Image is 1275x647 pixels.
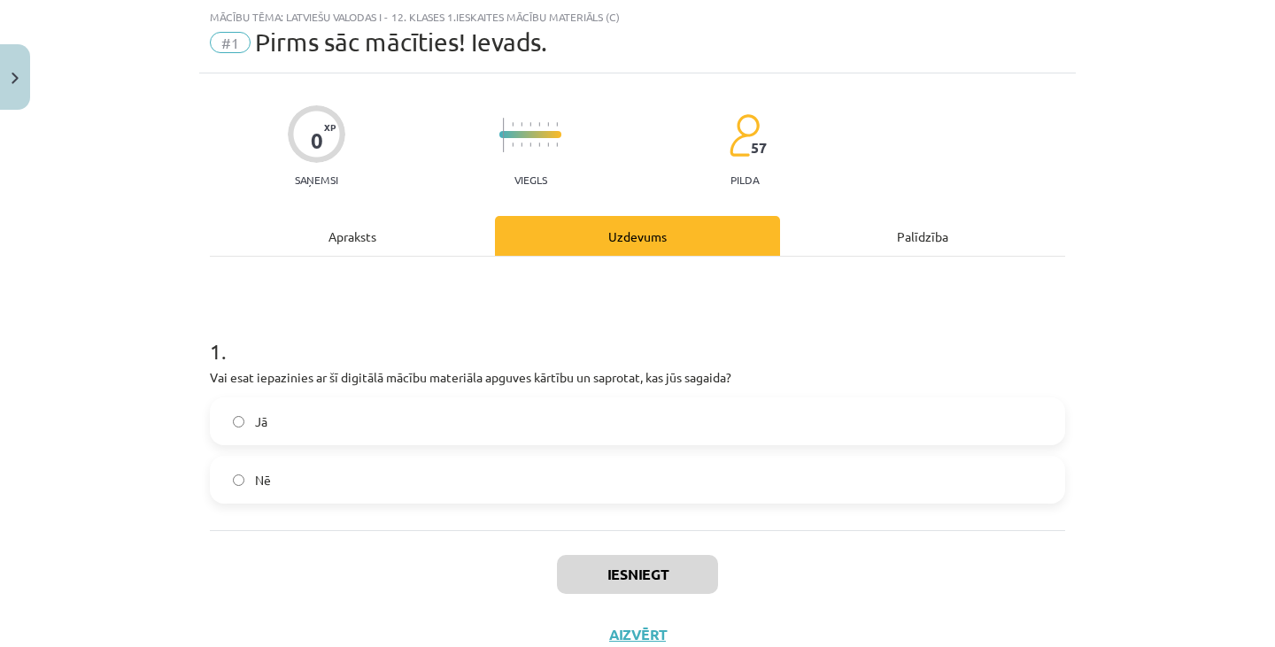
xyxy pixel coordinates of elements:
[529,142,531,147] img: icon-short-line-57e1e144782c952c97e751825c79c345078a6d821885a25fce030b3d8c18986b.svg
[255,471,271,489] span: Nē
[521,142,522,147] img: icon-short-line-57e1e144782c952c97e751825c79c345078a6d821885a25fce030b3d8c18986b.svg
[538,142,540,147] img: icon-short-line-57e1e144782c952c97e751825c79c345078a6d821885a25fce030b3d8c18986b.svg
[210,11,1065,23] div: Mācību tēma: Latviešu valodas i - 12. klases 1.ieskaites mācību materiāls (c)
[210,368,1065,387] p: Vai esat iepazinies ar šī digitālā mācību materiāla apguves kārtību un saprotat, kas jūs sagaida?
[210,308,1065,363] h1: 1 .
[780,216,1065,256] div: Palīdzība
[495,216,780,256] div: Uzdevums
[538,122,540,127] img: icon-short-line-57e1e144782c952c97e751825c79c345078a6d821885a25fce030b3d8c18986b.svg
[288,173,345,186] p: Saņemsi
[751,140,767,156] span: 57
[512,142,514,147] img: icon-short-line-57e1e144782c952c97e751825c79c345078a6d821885a25fce030b3d8c18986b.svg
[512,122,514,127] img: icon-short-line-57e1e144782c952c97e751825c79c345078a6d821885a25fce030b3d8c18986b.svg
[529,122,531,127] img: icon-short-line-57e1e144782c952c97e751825c79c345078a6d821885a25fce030b3d8c18986b.svg
[311,128,323,153] div: 0
[729,113,760,158] img: students-c634bb4e5e11cddfef0936a35e636f08e4e9abd3cc4e673bd6f9a4125e45ecb1.svg
[503,118,505,152] img: icon-long-line-d9ea69661e0d244f92f715978eff75569469978d946b2353a9bb055b3ed8787d.svg
[255,27,547,57] span: Pirms sāc mācīties! Ievads.
[12,73,19,84] img: icon-close-lesson-0947bae3869378f0d4975bcd49f059093ad1ed9edebbc8119c70593378902aed.svg
[556,122,558,127] img: icon-short-line-57e1e144782c952c97e751825c79c345078a6d821885a25fce030b3d8c18986b.svg
[521,122,522,127] img: icon-short-line-57e1e144782c952c97e751825c79c345078a6d821885a25fce030b3d8c18986b.svg
[514,173,547,186] p: Viegls
[255,412,267,431] span: Jā
[324,122,336,132] span: XP
[604,626,671,643] button: Aizvērt
[233,416,244,427] input: Jā
[233,474,244,486] input: Nē
[547,122,549,127] img: icon-short-line-57e1e144782c952c97e751825c79c345078a6d821885a25fce030b3d8c18986b.svg
[730,173,759,186] p: pilda
[210,216,495,256] div: Apraksts
[556,142,558,147] img: icon-short-line-57e1e144782c952c97e751825c79c345078a6d821885a25fce030b3d8c18986b.svg
[557,555,718,594] button: Iesniegt
[547,142,549,147] img: icon-short-line-57e1e144782c952c97e751825c79c345078a6d821885a25fce030b3d8c18986b.svg
[210,32,251,53] span: #1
